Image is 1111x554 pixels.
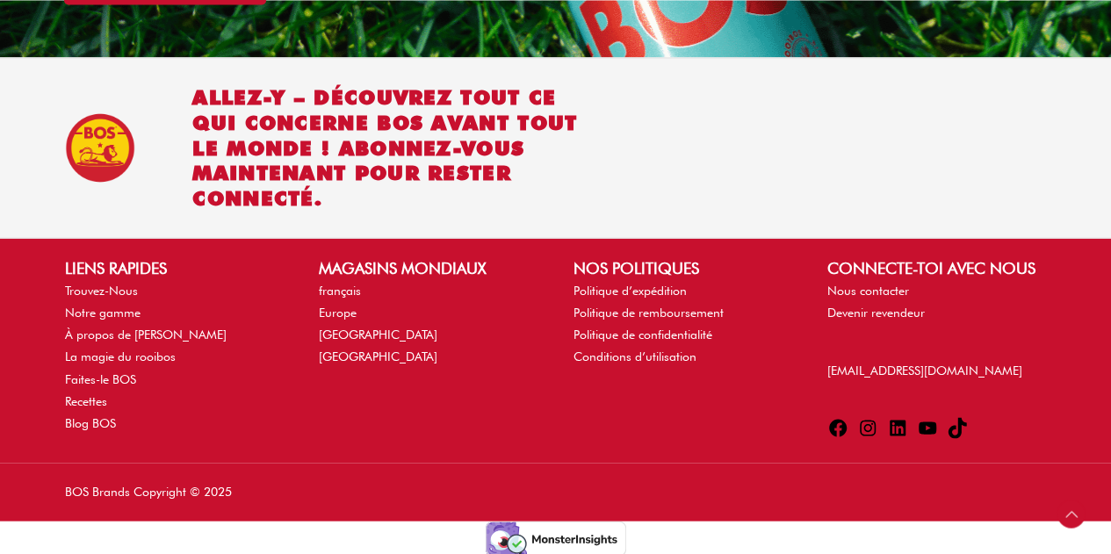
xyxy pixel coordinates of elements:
h2: LIENS RAPIDES [65,255,284,279]
nav: NOS POLITIQUES [574,279,792,368]
a: Devenir revendeur [827,305,925,319]
a: [GEOGRAPHIC_DATA] [319,349,437,363]
a: [EMAIL_ADDRESS][DOMAIN_NAME] [827,363,1022,377]
h2: NOS POLITIQUES [574,255,792,279]
h2: MAGASINS MONDIAUX [319,255,537,279]
a: Blog BOS [65,415,116,429]
a: Conditions d’utilisation [574,349,696,363]
a: Europe [319,305,357,319]
h2: Allez-y – découvrez tout ce qui concerne BOS avant tout le monde ! Abonnez-vous maintenant pour r... [192,84,593,211]
a: Faites-le BOS [65,371,136,385]
a: Politique de confidentialité [574,327,712,341]
nav: MAGASINS MONDIAUX [319,279,537,368]
nav: Connecte-toi avec nous [827,279,1046,323]
a: Nous contacter [827,283,909,297]
a: Politique de remboursement [574,305,724,319]
h2: Connecte-toi avec nous [827,255,1046,279]
a: La magie du rooibos [65,349,176,363]
a: Recettes [65,393,107,407]
div: BOS Brands Copyright © 2025 [47,480,556,503]
a: Politique d’expédition [574,283,687,297]
a: français [319,283,361,297]
nav: LIENS RAPIDES [65,279,284,434]
a: Trouvez-Nous [65,283,138,297]
img: BOS Ice Tea [65,112,135,183]
a: À propos de [PERSON_NAME] [65,327,227,341]
a: Notre gamme [65,305,141,319]
a: [GEOGRAPHIC_DATA] [319,327,437,341]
